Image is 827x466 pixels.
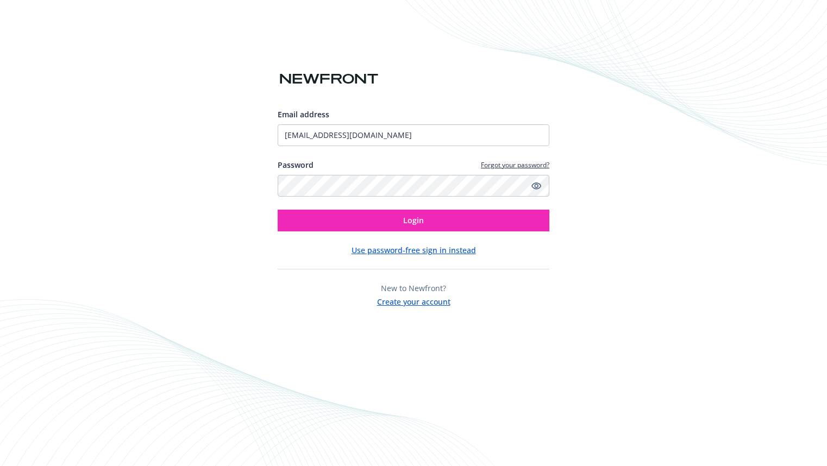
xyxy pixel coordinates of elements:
[381,283,446,293] span: New to Newfront?
[278,159,314,171] label: Password
[278,70,380,89] img: Newfront logo
[481,160,549,169] a: Forgot your password?
[352,244,476,256] button: Use password-free sign in instead
[530,179,543,192] a: Show password
[377,294,450,307] button: Create your account
[278,124,549,146] input: Enter your email
[278,210,549,231] button: Login
[278,109,329,119] span: Email address
[278,175,549,197] input: Enter your password
[403,215,424,225] span: Login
